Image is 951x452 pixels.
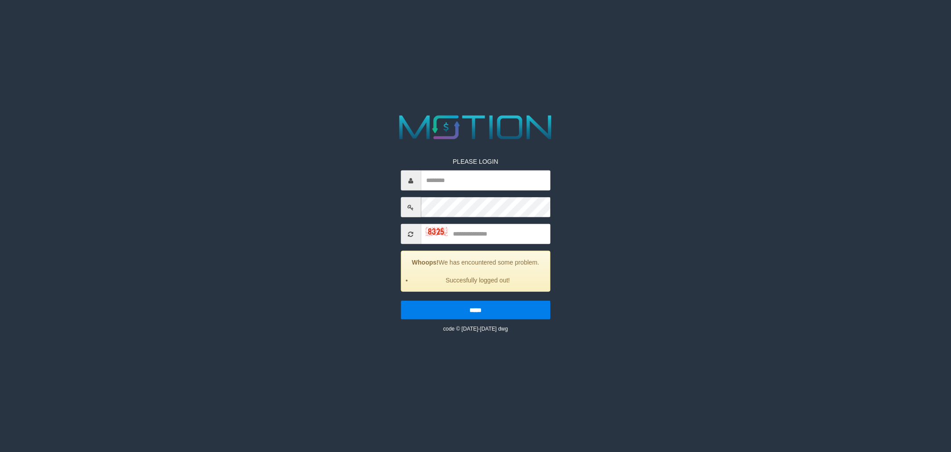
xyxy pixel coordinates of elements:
li: Succesfully logged out! [412,276,543,285]
img: MOTION_logo.png [392,111,559,144]
p: PLEASE LOGIN [401,157,550,166]
img: captcha [425,227,448,236]
strong: Whoops! [412,259,439,266]
small: code © [DATE]-[DATE] dwg [443,326,508,332]
div: We has encountered some problem. [401,251,550,292]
